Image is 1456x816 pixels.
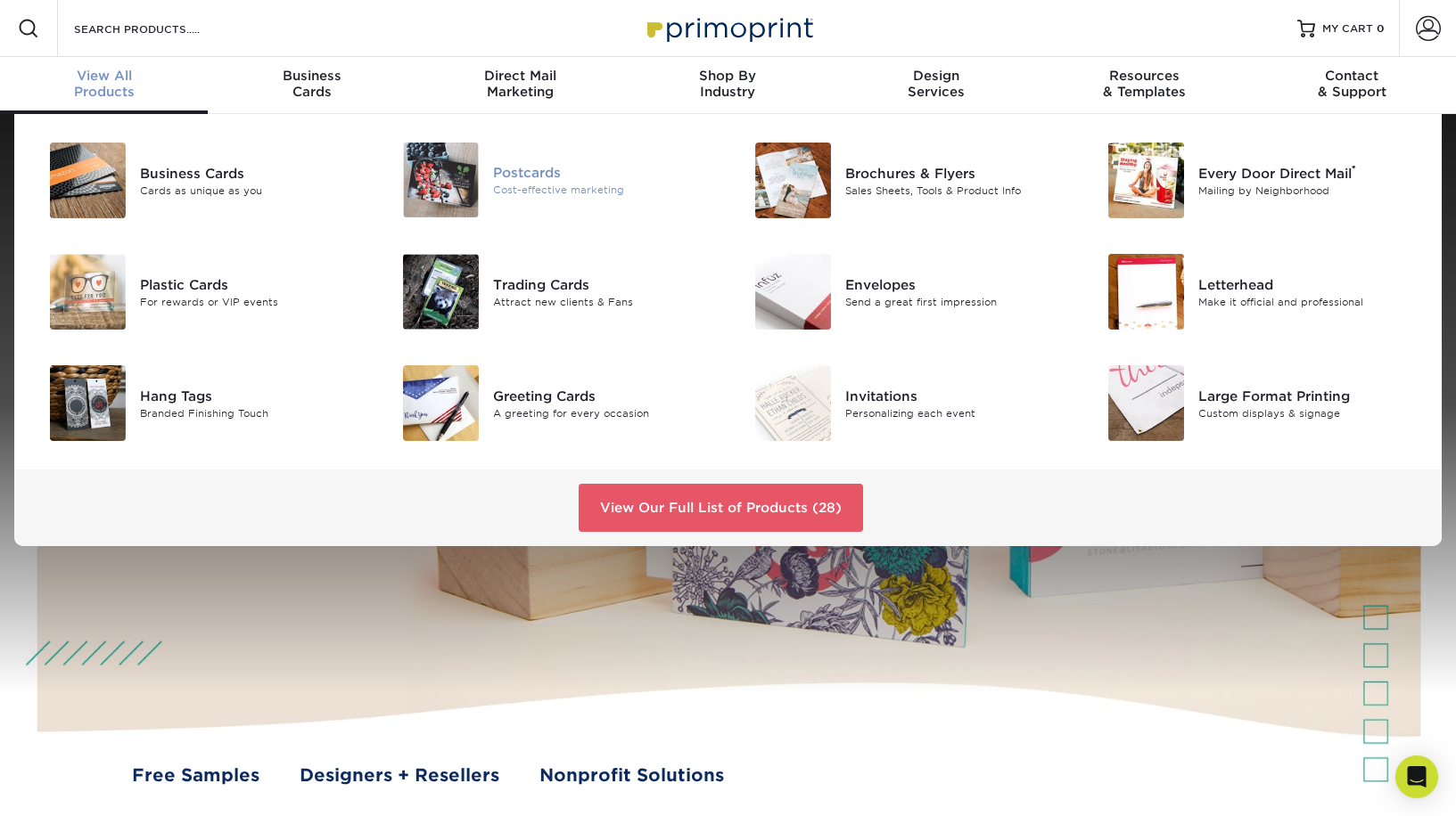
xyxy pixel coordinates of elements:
[140,183,362,198] div: Cards as unique as you
[742,135,1068,225] a: Brochures & Flyers Brochures & Flyers Sales Sheets, Tools & Product Info
[624,68,832,100] div: Industry
[639,9,818,47] img: Primoprint
[845,183,1067,198] div: Sales Sheets, Tools & Product Info
[493,294,715,309] div: Attract new clients & Fans
[493,163,715,183] div: Postcards
[624,57,832,114] a: Shop ByIndustry
[1395,755,1438,798] div: Open Intercom Messenger
[755,143,831,218] img: Brochures & Flyers
[1040,57,1247,114] a: Resources& Templates
[1108,365,1184,441] img: Large Format Printing
[755,254,831,330] img: Envelopes
[140,405,362,420] div: Branded Finishing Touch
[742,358,1068,448] a: Invitations Invitations Personalizing each event
[1377,22,1385,35] span: 0
[1198,274,1420,294] div: Letterhead
[845,386,1067,405] div: Invitations
[1108,143,1184,218] img: Every Door Direct Mail
[1322,21,1373,37] span: MY CART
[50,143,126,218] img: Business Cards
[50,254,126,330] img: Plastic Cards
[539,763,724,788] a: Nonprofit Solutions
[493,183,715,198] div: Cost-effective marketing
[1198,386,1420,405] div: Large Format Printing
[1248,68,1456,100] div: & Support
[1040,68,1247,100] div: & Templates
[1094,135,1420,225] a: Every Door Direct Mail Every Door Direct Mail® Mailing by Neighborhood
[845,274,1067,294] div: Envelopes
[845,294,1067,309] div: Send a great first impression
[208,57,415,114] a: BusinessCards
[1108,254,1184,330] img: Letterhead
[493,386,715,405] div: Greeting Cards
[493,274,715,294] div: Trading Cards
[1248,68,1456,84] span: Contact
[832,57,1040,114] a: DesignServices
[300,763,499,788] a: Designers + Resellers
[832,68,1040,100] div: Services
[416,68,624,84] span: Direct Mail
[1198,405,1420,420] div: Custom displays & signage
[140,386,362,405] div: Hang Tags
[416,57,624,114] a: Direct MailMarketing
[389,135,715,224] a: Postcards Postcards Cost-effective marketing
[140,274,362,294] div: Plastic Cards
[579,484,863,532] a: View Our Full List of Products (28)
[36,247,362,337] a: Plastic Cards Plastic Cards For rewards or VIP events
[416,68,624,100] div: Marketing
[389,247,715,337] a: Trading Cards Trading Cards Attract new clients & Fans
[1094,358,1420,448] a: Large Format Printing Large Format Printing Custom displays & signage
[493,405,715,420] div: A greeting for every occasion
[1094,247,1420,337] a: Letterhead Letterhead Make it official and professional
[208,68,415,84] span: Business
[742,247,1068,337] a: Envelopes Envelopes Send a great first impression
[403,143,479,217] img: Postcards
[140,163,362,183] div: Business Cards
[140,294,362,309] div: For rewards or VIP events
[832,68,1040,84] span: Design
[845,163,1067,183] div: Brochures & Flyers
[403,365,479,441] img: Greeting Cards
[403,254,479,330] img: Trading Cards
[624,68,832,84] span: Shop By
[36,358,362,448] a: Hang Tags Hang Tags Branded Finishing Touch
[1248,57,1456,114] a: Contact& Support
[50,365,126,441] img: Hang Tags
[1352,163,1356,175] sup: ®
[1198,163,1420,183] div: Every Door Direct Mail
[36,135,362,225] a: Business Cards Business Cards Cards as unique as you
[755,365,831,441] img: Invitations
[1198,183,1420,198] div: Mailing by Neighborhood
[389,358,715,448] a: Greeting Cards Greeting Cards A greeting for every occasion
[1198,294,1420,309] div: Make it official and professional
[208,68,415,100] div: Cards
[132,763,259,788] a: Free Samples
[845,405,1067,420] div: Personalizing each event
[72,18,246,39] input: SEARCH PRODUCTS.....
[1040,68,1247,84] span: Resources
